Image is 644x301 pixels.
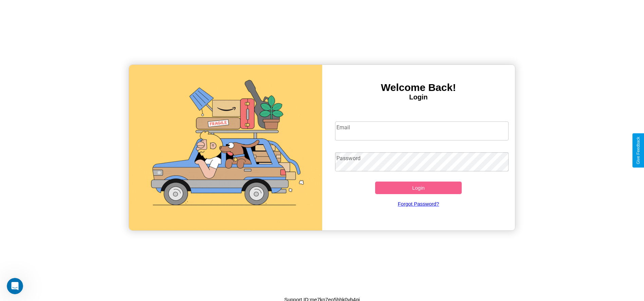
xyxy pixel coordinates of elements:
[7,278,23,294] iframe: Intercom live chat
[322,93,515,101] h4: Login
[332,194,505,213] a: Forgot Password?
[322,82,515,93] h3: Welcome Back!
[636,137,641,164] div: Give Feedback
[375,182,462,194] button: Login
[129,65,322,230] img: gif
